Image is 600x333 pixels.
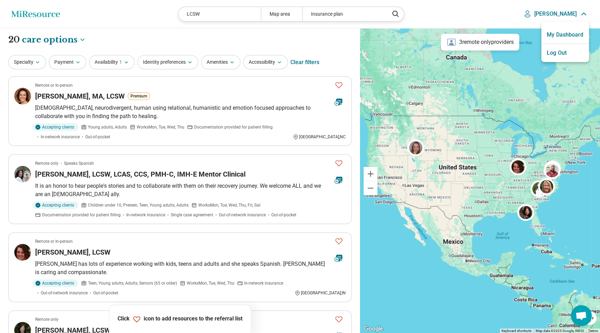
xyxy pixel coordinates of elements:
a: Terms (opens in new tab) [588,329,598,333]
span: Works Mon, Tue, Wed, Thu [187,280,234,286]
p: Click icon to add resources to the referral list [118,315,242,323]
button: Favorite [332,156,346,170]
div: Accepting clients [32,201,78,209]
span: Documentation provided for patient filling [194,124,273,130]
button: Zoom out [363,181,377,195]
p: It is an honor to hear people's stories and to collaborate with them on their recovery journey. W... [35,182,346,199]
div: 3 remote only providers [441,34,519,51]
div: Accepting clients [32,279,78,287]
span: Out-of-network insurance [41,290,88,296]
button: Favorite [332,312,346,326]
p: Remote only [35,316,58,323]
span: Children under 10, Preteen, Teen, Young adults, Adults [88,202,189,208]
button: Premium [128,92,150,100]
span: In-network insurance [244,280,283,286]
p: Remote or In-person [35,238,73,245]
button: Specialty [8,55,46,69]
span: Out-of-pocket [93,290,118,296]
button: Zoom in [363,167,377,181]
a: My Dashboard [541,26,589,44]
button: Favorite [332,78,346,92]
p: Remote or In-person [35,82,73,88]
p: Log Out [541,44,589,62]
button: Accessibility [243,55,288,69]
h3: [PERSON_NAME], LCSW, LCAS, CCS, PMH-C, IMH-E Mentor Clinical [35,169,246,179]
span: Out-of-pocket [85,134,110,140]
div: [GEOGRAPHIC_DATA] , NC [293,134,346,140]
span: In-network insurance [126,212,165,218]
span: Single case agreement [171,212,213,218]
p: [DEMOGRAPHIC_DATA], neurodivergent, human using relational, humanistic and emotion focused approa... [35,104,346,121]
span: Teen, Young adults, Adults, Seniors (65 or older) [88,280,177,286]
span: Young adults, Adults [88,124,127,130]
span: care options [22,34,78,46]
p: Remote only [35,160,58,166]
h1: 20 [8,34,86,46]
div: LCSW [178,7,261,21]
button: Care options [22,34,86,46]
span: Out-of-network insurance [219,212,266,218]
span: Works Mon, Tue, Wed, Thu, Fri, Sat [198,202,261,208]
h3: [PERSON_NAME], MA, LCSW [35,91,125,101]
div: Map area [261,7,302,21]
div: Open chat [571,305,592,326]
div: Accepting clients [32,123,78,131]
span: 1 [119,59,122,66]
button: Availability1 [89,55,135,69]
p: [PERSON_NAME] has lots of experience working with kids, teens and adults and she speaks Spanish. ... [35,260,346,277]
div: [GEOGRAPHIC_DATA] , IN [295,290,346,296]
div: Insurance plan [302,7,385,21]
span: In-network insurance [41,134,80,140]
p: [PERSON_NAME] [534,10,577,17]
span: Documentation provided for patient filling [42,212,121,218]
span: Out-of-pocket [271,212,296,218]
span: Works Mon, Tue, Wed, Thu [137,124,184,130]
span: Map data ©2025 Google, INEGI [536,329,584,333]
button: Amenities [201,55,240,69]
div: Clear filters [290,54,319,71]
h3: [PERSON_NAME], LCSW [35,247,111,257]
span: Speaks Spanish [64,160,94,166]
button: Identity preferences [137,55,198,69]
button: Payment [49,55,86,69]
button: Favorite [332,234,346,248]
